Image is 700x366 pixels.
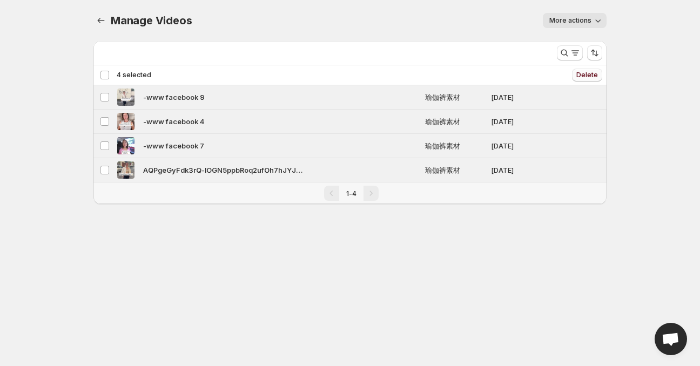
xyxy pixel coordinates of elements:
[425,116,484,127] span: 瑜伽裤素材
[425,92,484,103] span: 瑜伽裤素材
[488,134,558,158] td: [DATE]
[143,140,204,151] span: -www facebook 7
[117,71,151,79] span: 4 selected
[655,323,687,355] a: Open chat
[111,14,192,27] span: Manage Videos
[488,85,558,110] td: [DATE]
[143,92,205,103] span: -www facebook 9
[576,71,598,79] span: Delete
[93,182,607,204] nav: Pagination
[425,140,484,151] span: 瑜伽裤素材
[93,13,109,28] button: Manage Videos
[557,45,583,60] button: Search and filter results
[143,165,305,175] span: AQPgeGyFdk3rQ-lOGN5ppbRoq2ufOh7hJYJ53Pg1P_I9T-BXcTZNLTPH1OotBu_VuzwB6dh-ad-3wYoqjwv4BnxfMllD6cN5D...
[117,89,134,106] img: -www facebook 9
[117,161,134,179] img: AQPgeGyFdk3rQ-lOGN5ppbRoq2ufOh7hJYJ53Pg1P_I9T-BXcTZNLTPH1OotBu_VuzwB6dh-ad-3wYoqjwv4BnxfMllD6cN5D...
[425,165,484,175] span: 瑜伽裤素材
[488,158,558,182] td: [DATE]
[143,116,204,127] span: -www facebook 4
[117,113,134,130] img: -www facebook 4
[543,13,607,28] button: More actions
[587,45,602,60] button: Sort the results
[117,137,134,154] img: -www facebook 7
[488,110,558,134] td: [DATE]
[549,16,591,25] span: More actions
[572,69,602,82] button: Delete
[346,189,356,198] span: 1-4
